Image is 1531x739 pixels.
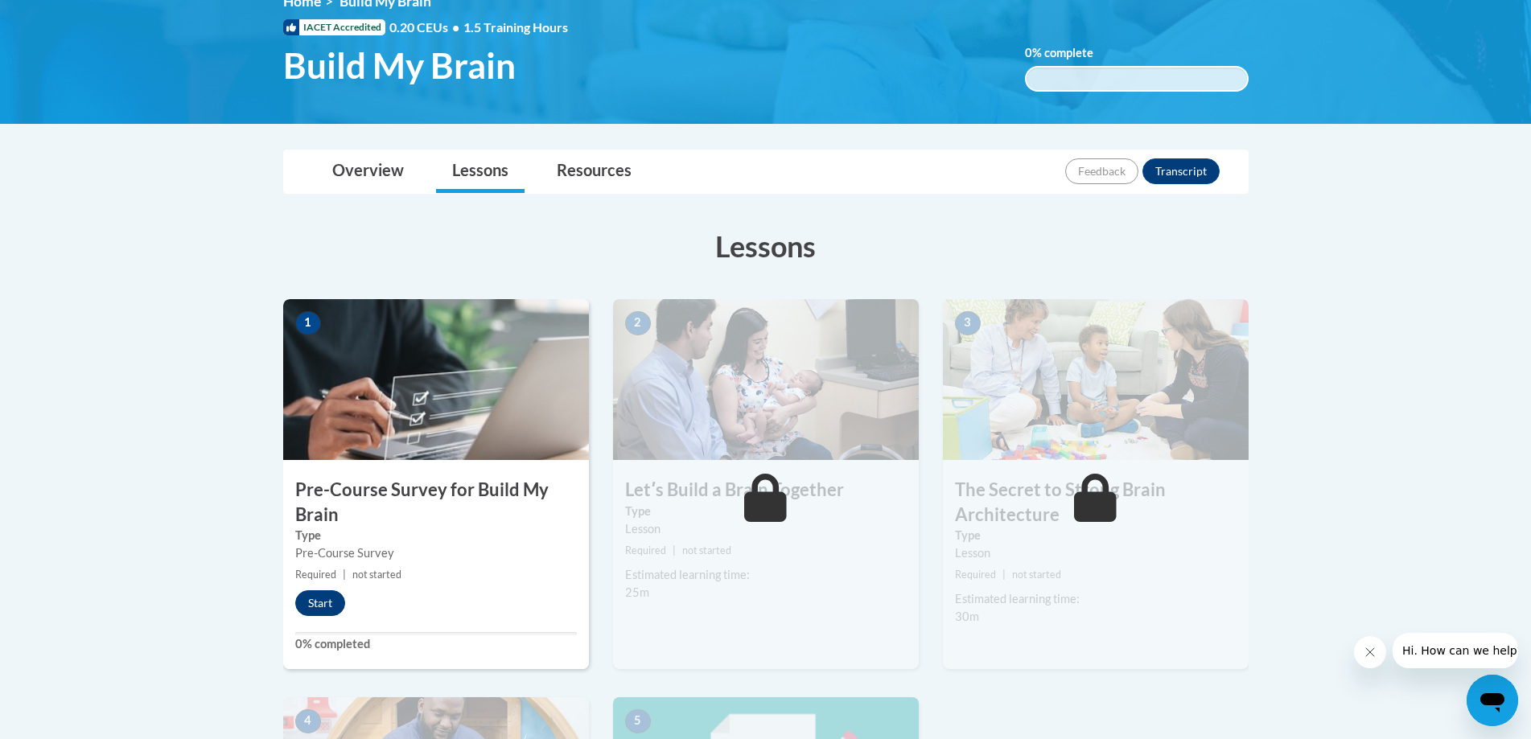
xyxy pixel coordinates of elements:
[10,11,130,24] span: Hi. How can we help?
[943,478,1249,528] h3: The Secret to Strong Brain Architecture
[1002,569,1006,581] span: |
[955,610,979,623] span: 30m
[1012,569,1061,581] span: not started
[1025,44,1117,62] label: % complete
[295,527,577,544] label: Type
[955,544,1237,562] div: Lesson
[625,709,651,733] span: 5
[463,19,568,35] span: 1.5 Training Hours
[625,544,666,556] span: Required
[452,19,459,35] span: •
[1467,675,1518,726] iframe: Button to launch messaging window
[1065,158,1138,184] button: Feedback
[625,311,651,335] span: 2
[283,478,589,528] h3: Pre-Course Survey for Build My Brain
[283,19,385,35] span: IACET Accredited
[541,150,648,193] a: Resources
[295,569,336,581] span: Required
[682,544,731,556] span: not started
[673,544,676,556] span: |
[295,544,577,562] div: Pre-Course Survey
[955,311,981,335] span: 3
[389,18,463,36] span: 0.20 CEUs
[283,226,1249,266] h3: Lessons
[352,569,401,581] span: not started
[1142,158,1220,184] button: Transcript
[613,478,919,503] h3: Letʹs Build a Brain Together
[625,520,907,538] div: Lesson
[436,150,525,193] a: Lessons
[955,527,1237,544] label: Type
[295,709,321,733] span: 4
[1025,46,1032,60] span: 0
[295,590,345,616] button: Start
[316,150,420,193] a: Overview
[613,299,919,460] img: Course Image
[625,585,649,599] span: 25m
[1354,636,1386,668] iframe: Close message
[283,299,589,460] img: Course Image
[955,590,1237,608] div: Estimated learning time:
[625,503,907,520] label: Type
[295,635,577,653] label: 0% completed
[295,311,321,335] span: 1
[955,569,996,581] span: Required
[1393,633,1518,668] iframe: Message from company
[943,299,1249,460] img: Course Image
[283,44,516,87] span: Build My Brain
[625,566,907,584] div: Estimated learning time:
[343,569,346,581] span: |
